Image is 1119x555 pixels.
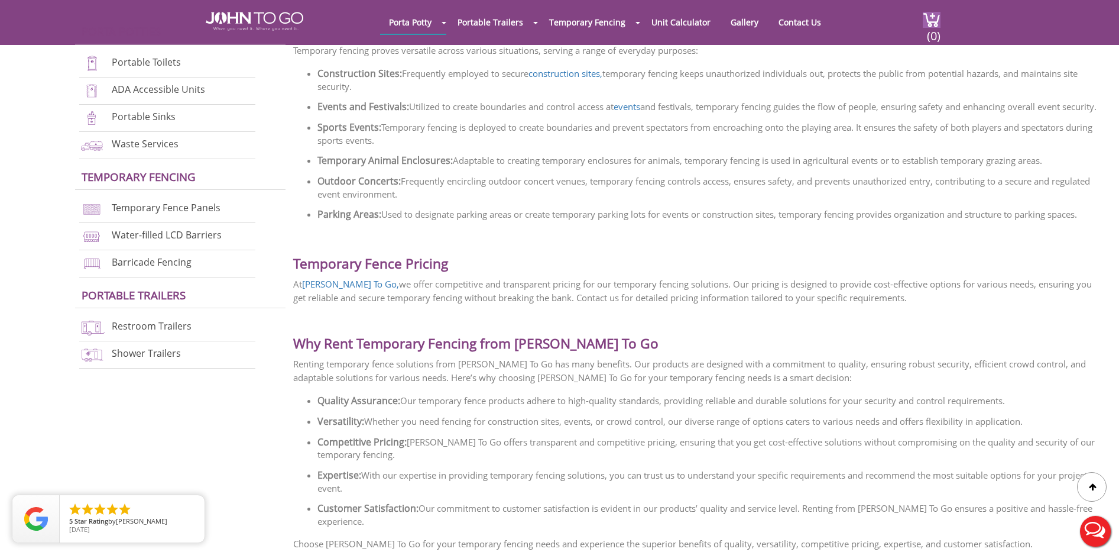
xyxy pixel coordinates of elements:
[68,502,82,517] li: 
[69,517,73,525] span: 5
[69,525,90,534] span: [DATE]
[118,502,132,517] li: 
[105,502,119,517] li: 
[69,518,195,526] span: by
[24,507,48,531] img: Review Rating
[1072,508,1119,555] button: Live Chat
[80,502,95,517] li: 
[116,517,167,525] span: [PERSON_NAME]
[74,517,108,525] span: Star Rating
[93,502,107,517] li: 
